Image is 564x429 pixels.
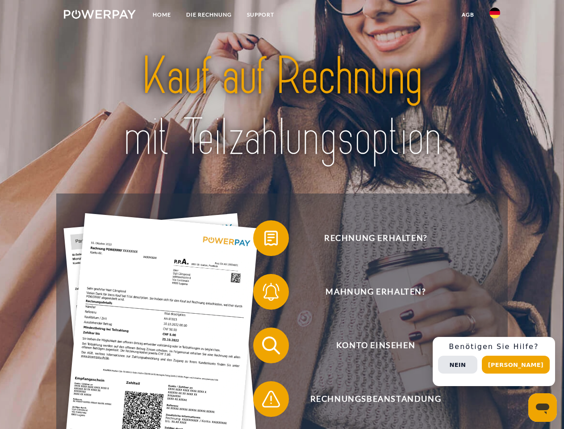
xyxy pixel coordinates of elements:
button: Rechnung erhalten? [253,220,485,256]
button: Rechnungsbeanstandung [253,381,485,417]
a: DIE RECHNUNG [179,7,239,23]
h3: Benötigen Sie Hilfe? [438,342,550,351]
span: Rechnung erhalten? [266,220,485,256]
button: Mahnung erhalten? [253,274,485,310]
a: agb [454,7,482,23]
iframe: Schaltfläche zum Öffnen des Messaging-Fensters [528,393,557,422]
img: qb_warning.svg [260,388,282,410]
button: Konto einsehen [253,328,485,363]
span: Konto einsehen [266,328,485,363]
button: [PERSON_NAME] [482,356,550,374]
span: Rechnungsbeanstandung [266,381,485,417]
span: Mahnung erhalten? [266,274,485,310]
img: qb_bill.svg [260,227,282,249]
img: logo-powerpay-white.svg [64,10,136,19]
img: qb_bell.svg [260,281,282,303]
img: de [489,8,500,18]
a: Home [145,7,179,23]
a: SUPPORT [239,7,282,23]
img: title-powerpay_de.svg [85,43,479,171]
img: qb_search.svg [260,334,282,357]
button: Nein [438,356,477,374]
div: Schnellhilfe [433,337,555,386]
